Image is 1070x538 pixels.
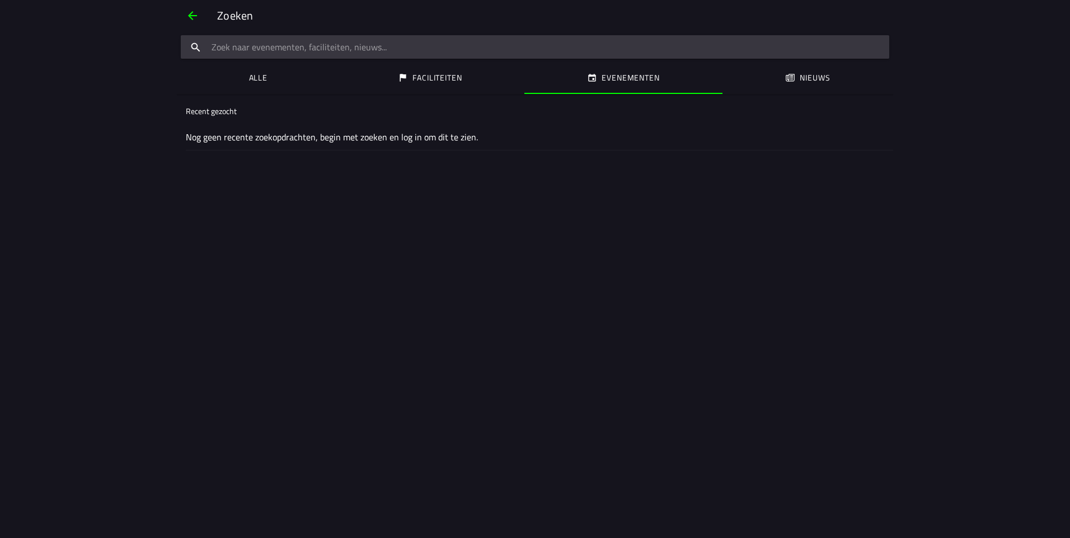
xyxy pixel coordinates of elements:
ion-icon: paper [786,73,796,83]
ion-label: Alle [249,72,267,84]
ion-item: Nog geen recente zoekopdrachten, begin met zoeken en log in om dit te zien. [177,124,893,150]
ion-icon: calendar [588,73,598,83]
ion-label: Evenementen [602,72,660,84]
ion-icon: flag [398,73,408,83]
ion-label: Nieuws [800,72,830,84]
input: search text [181,35,889,59]
ion-label: Faciliteiten [412,72,462,84]
ion-title: Zoeken [206,7,893,24]
ion-label: Recent gezocht [186,105,237,117]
